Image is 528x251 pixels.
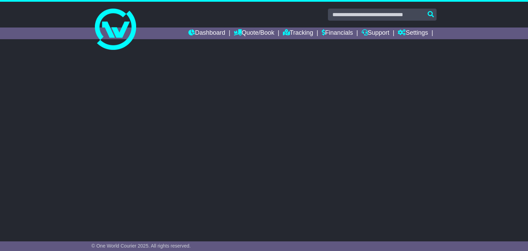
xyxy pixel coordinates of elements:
a: Settings [398,28,428,39]
a: Quote/Book [234,28,274,39]
a: Dashboard [188,28,225,39]
a: Financials [322,28,353,39]
span: © One World Courier 2025. All rights reserved. [91,243,191,249]
a: Tracking [283,28,313,39]
a: Support [362,28,389,39]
